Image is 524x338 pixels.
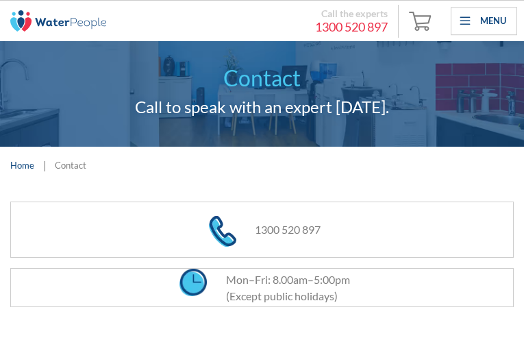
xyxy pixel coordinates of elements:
[116,19,388,35] a: 1300 520 897
[116,8,388,20] div: Call the experts
[406,5,438,38] a: Open empty cart
[55,160,86,171] div: Contact
[255,223,321,236] a: 1300 520 897
[212,271,350,304] div: Mon–Fri: 8.00am–5:00pm (Except public holidays)
[387,269,524,338] iframe: podium webchat widget bubble
[10,95,514,119] h2: Call to speak with an expert [DATE].
[209,216,236,247] img: phone icon
[179,269,207,296] img: clock icon
[10,10,106,32] img: The Water People
[451,7,517,36] div: menu
[41,157,48,173] div: |
[10,160,34,171] a: Home
[409,10,435,32] img: shopping cart
[480,14,506,28] div: Menu
[10,62,514,95] h1: Contact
